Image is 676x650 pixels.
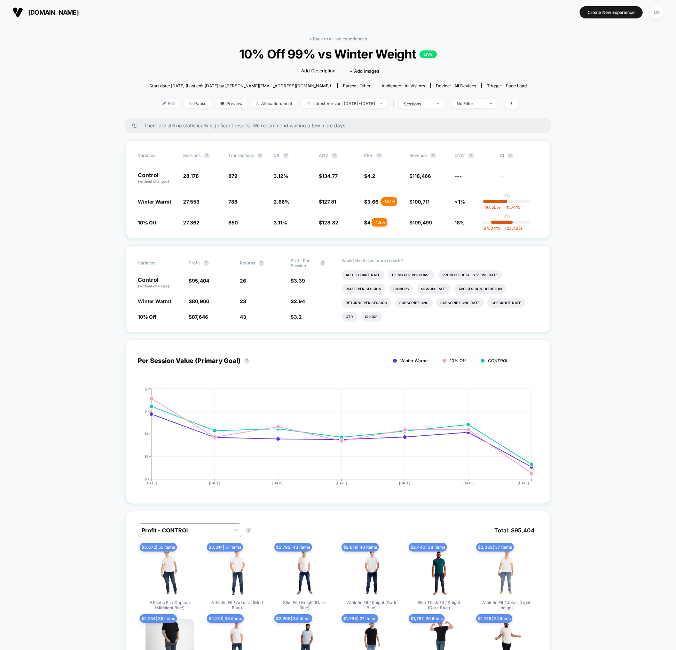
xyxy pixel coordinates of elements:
span: | [391,99,399,109]
span: $ 2,254 | 35 items [140,614,177,623]
span: --- [455,173,462,179]
p: Would like to see more reports? [341,258,538,263]
button: ? [376,153,382,158]
span: Edit [157,99,180,108]
span: all devices [454,83,476,88]
span: Variation [138,153,176,158]
span: 134.77 [322,173,338,179]
button: DS [648,5,666,19]
span: Allocation: multi [251,99,297,108]
span: $ 1,798 | 27 items [341,614,378,623]
span: + Add Images [349,68,379,74]
img: end [437,103,439,104]
span: <1% [455,199,465,205]
span: $ [189,314,208,320]
tspan: $0 [144,477,149,481]
span: $ [409,173,431,179]
span: Start date: [DATE] (Last edit [DATE] by [PERSON_NAME][EMAIL_ADDRESS][DOMAIN_NAME]) [149,83,331,88]
span: 27,362 [183,220,199,225]
span: Transactions [228,153,254,158]
span: + Add Description [297,68,336,74]
span: Winter Warmt [138,298,171,304]
button: ? [320,260,325,266]
span: All Visitors [404,83,425,88]
span: --- [500,174,538,184]
span: other [360,83,371,88]
span: 43 [240,314,246,320]
span: $ [189,278,209,284]
div: DS [650,6,663,19]
li: Signups Rate [417,284,451,294]
li: Subscriptions [395,298,433,308]
img: end [189,102,192,105]
tspan: $6 [144,409,149,413]
span: $ [364,173,375,179]
span: 2.94 [294,298,305,304]
span: CR [274,153,280,158]
tspan: $4 [144,431,149,436]
p: | [506,219,508,224]
span: OTW [455,153,493,158]
span: 80,960 [192,298,209,304]
span: $ 2,792 | 43 items [274,543,312,552]
span: $ [364,199,378,205]
span: $ 2,208 | 34 items [274,614,312,623]
span: Athletic Fit / Admiral (Med Blue) [211,600,263,610]
span: Winter Warmt [400,358,428,363]
span: 3.39 [294,278,305,284]
div: No Filter [457,101,485,106]
span: 3.12 % [274,173,288,179]
button: ? [283,153,289,158]
button: ? [332,153,337,158]
span: Pause [184,99,212,108]
span: $ [189,298,209,304]
span: [DOMAIN_NAME] [28,9,79,16]
p: Control [138,277,182,289]
span: Returns [240,260,255,265]
span: 4 [367,220,370,225]
button: ? [508,153,513,158]
img: edit [163,102,166,105]
img: Athletic Fit / Joker (Light Indigo) [482,548,530,596]
tspan: [DATE] [209,481,220,485]
span: $ [409,220,432,225]
tspan: [DATE] [146,481,157,485]
span: 87,646 [192,314,208,320]
span: Preview [215,99,248,108]
li: Pages Per Session [341,284,386,294]
span: $ 3,672 | 55 items [140,543,177,552]
span: + [504,225,506,231]
span: 118,466 [412,173,431,179]
p: 0% [503,214,510,219]
span: $ [291,314,302,320]
p: 0% [503,193,510,198]
li: Items Per Purchase [388,270,435,280]
span: (without changes) [138,284,169,288]
tspan: [DATE] [272,481,284,485]
span: $ 1,746 | 22 items [476,614,512,623]
div: - 4.8 % [372,218,387,227]
span: Athletic Fit / Knight (Dark Blue) [346,600,398,610]
button: [DOMAIN_NAME] [10,7,81,18]
span: $ [319,220,338,225]
span: Profit [189,260,200,265]
span: $ 2,219 | 33 items [207,614,244,623]
li: Checkout Rate [487,298,525,308]
div: Pages: [343,83,371,88]
span: 23 [240,298,246,304]
span: $ 1,761 | 26 items [409,614,445,623]
div: Trigger: [487,83,527,88]
span: Latest Version: [DATE] - [DATE] [301,99,388,108]
tspan: $8 [144,387,149,391]
li: Ctr [341,312,357,322]
span: Variation [138,258,176,268]
img: Visually logo [13,7,23,17]
li: Subscriptions Rate [436,298,484,308]
button: ? [259,260,264,266]
img: Athletic Fit / Admiral (Med Blue) [213,548,261,596]
span: Winter Warmt [138,199,171,205]
span: AOV [319,153,328,158]
div: - 13.1 % [381,197,397,206]
img: calendar [306,102,310,105]
span: Athletic Fit / Captain (Midnight Blue) [144,600,196,610]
